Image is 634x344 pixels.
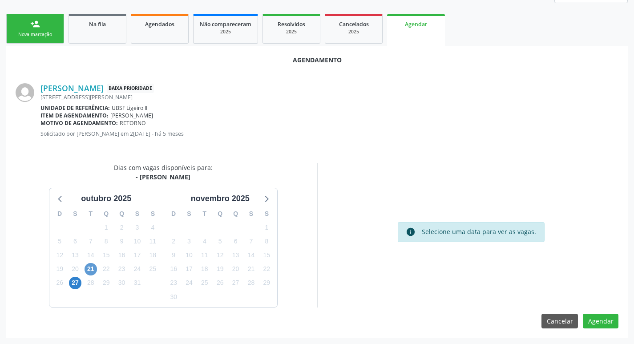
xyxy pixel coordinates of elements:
[260,249,273,262] span: sábado, 15 de novembro de 2025
[339,20,369,28] span: Cancelados
[53,263,66,275] span: domingo, 19 de outubro de 2025
[114,163,213,182] div: Dias com vagas disponíveis para:
[183,277,195,289] span: segunda-feira, 24 de novembro de 2025
[100,235,113,247] span: quarta-feira, 8 de outubro de 2025
[69,249,81,262] span: segunda-feira, 13 de outubro de 2025
[16,55,618,65] div: Agendamento
[114,207,129,221] div: Q
[146,263,159,275] span: sábado, 25 de outubro de 2025
[198,249,211,262] span: terça-feira, 11 de novembro de 2025
[183,263,195,275] span: segunda-feira, 17 de novembro de 2025
[69,277,81,289] span: segunda-feira, 27 de outubro de 2025
[406,227,416,237] i: info
[230,263,242,275] span: quinta-feira, 20 de novembro de 2025
[230,249,242,262] span: quinta-feira, 13 de novembro de 2025
[100,221,113,234] span: quarta-feira, 1 de outubro de 2025
[40,104,110,112] b: Unidade de referência:
[112,104,147,112] span: UBSF Ligeiro II
[120,119,146,127] span: RETORNO
[116,235,128,247] span: quinta-feira, 9 de outubro de 2025
[129,207,145,221] div: S
[214,263,226,275] span: quarta-feira, 19 de novembro de 2025
[89,20,106,28] span: Na fila
[69,263,81,275] span: segunda-feira, 20 de outubro de 2025
[214,235,226,247] span: quarta-feira, 5 de novembro de 2025
[167,235,180,247] span: domingo, 2 de novembro de 2025
[166,207,182,221] div: D
[260,277,273,289] span: sábado, 29 de novembro de 2025
[245,277,257,289] span: sexta-feira, 28 de novembro de 2025
[40,119,118,127] b: Motivo de agendamento:
[331,28,376,35] div: 2025
[198,277,211,289] span: terça-feira, 25 de novembro de 2025
[107,84,154,93] span: Baixa Prioridade
[131,221,143,234] span: sexta-feira, 3 de outubro de 2025
[230,235,242,247] span: quinta-feira, 6 de novembro de 2025
[77,193,135,205] div: outubro 2025
[116,221,128,234] span: quinta-feira, 2 de outubro de 2025
[200,20,251,28] span: Não compareceram
[145,207,161,221] div: S
[40,83,104,93] a: [PERSON_NAME]
[98,207,114,221] div: Q
[52,207,68,221] div: D
[260,263,273,275] span: sábado, 22 de novembro de 2025
[541,314,578,329] button: Cancelar
[167,291,180,303] span: domingo, 30 de novembro de 2025
[198,235,211,247] span: terça-feira, 4 de novembro de 2025
[245,249,257,262] span: sexta-feira, 14 de novembro de 2025
[183,249,195,262] span: segunda-feira, 10 de novembro de 2025
[114,172,213,182] div: - [PERSON_NAME]
[40,93,618,101] div: [STREET_ADDRESS][PERSON_NAME]
[85,235,97,247] span: terça-feira, 7 de outubro de 2025
[40,130,618,138] p: Solicitado por [PERSON_NAME] em 2[DATE] - há 5 meses
[146,221,159,234] span: sábado, 4 de outubro de 2025
[228,207,243,221] div: Q
[131,277,143,289] span: sexta-feira, 31 de outubro de 2025
[422,227,536,237] div: Selecione uma data para ver as vagas.
[69,235,81,247] span: segunda-feira, 6 de outubro de 2025
[53,277,66,289] span: domingo, 26 de outubro de 2025
[131,263,143,275] span: sexta-feira, 24 de outubro de 2025
[260,221,273,234] span: sábado, 1 de novembro de 2025
[68,207,83,221] div: S
[198,263,211,275] span: terça-feira, 18 de novembro de 2025
[243,207,259,221] div: S
[182,207,197,221] div: S
[259,207,275,221] div: S
[183,235,195,247] span: segunda-feira, 3 de novembro de 2025
[116,277,128,289] span: quinta-feira, 30 de outubro de 2025
[260,235,273,247] span: sábado, 8 de novembro de 2025
[212,207,228,221] div: Q
[146,249,159,262] span: sábado, 18 de outubro de 2025
[214,277,226,289] span: quarta-feira, 26 de novembro de 2025
[200,28,251,35] div: 2025
[100,277,113,289] span: quarta-feira, 29 de outubro de 2025
[145,20,174,28] span: Agendados
[214,249,226,262] span: quarta-feira, 12 de novembro de 2025
[85,277,97,289] span: terça-feira, 28 de outubro de 2025
[245,263,257,275] span: sexta-feira, 21 de novembro de 2025
[167,249,180,262] span: domingo, 9 de novembro de 2025
[197,207,212,221] div: T
[85,249,97,262] span: terça-feira, 14 de outubro de 2025
[583,314,618,329] button: Agendar
[13,31,57,38] div: Nova marcação
[116,263,128,275] span: quinta-feira, 23 de outubro de 2025
[167,277,180,289] span: domingo, 23 de novembro de 2025
[116,249,128,262] span: quinta-feira, 16 de outubro de 2025
[30,19,40,29] div: person_add
[53,249,66,262] span: domingo, 12 de outubro de 2025
[100,249,113,262] span: quarta-feira, 15 de outubro de 2025
[187,193,253,205] div: novembro 2025
[245,235,257,247] span: sexta-feira, 7 de novembro de 2025
[131,249,143,262] span: sexta-feira, 17 de outubro de 2025
[230,277,242,289] span: quinta-feira, 27 de novembro de 2025
[85,263,97,275] span: terça-feira, 21 de outubro de 2025
[16,83,34,102] img: img
[131,235,143,247] span: sexta-feira, 10 de outubro de 2025
[53,235,66,247] span: domingo, 5 de outubro de 2025
[83,207,98,221] div: T
[269,28,314,35] div: 2025
[100,263,113,275] span: quarta-feira, 22 de outubro de 2025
